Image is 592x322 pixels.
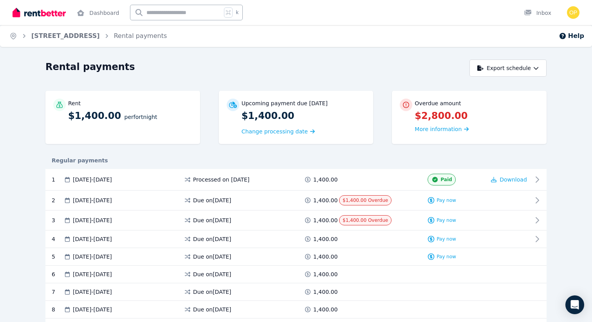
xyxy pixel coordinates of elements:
[52,235,63,243] div: 4
[52,215,63,225] div: 3
[73,270,112,278] span: [DATE] - [DATE]
[313,306,338,313] span: 1,400.00
[73,235,112,243] span: [DATE] - [DATE]
[313,288,338,296] span: 1,400.00
[437,197,456,203] span: Pay now
[193,306,231,313] span: Due on [DATE]
[469,59,547,77] button: Export schedule
[193,253,231,261] span: Due on [DATE]
[313,235,338,243] span: 1,400.00
[125,114,157,120] span: per Fortnight
[313,176,338,183] span: 1,400.00
[524,9,551,17] div: Inbox
[68,99,81,107] p: Rent
[242,110,366,122] p: $1,400.00
[52,306,63,313] div: 8
[491,176,527,183] button: Download
[193,235,231,243] span: Due on [DATE]
[242,128,308,135] span: Change processing date
[313,196,338,204] span: 1,400.00
[52,270,63,278] div: 6
[45,61,135,73] h1: Rental payments
[415,99,461,107] p: Overdue amount
[567,6,579,19] img: Oscar Sanchez Perez
[343,218,388,223] span: $1,400.00 Overdue
[73,288,112,296] span: [DATE] - [DATE]
[415,126,462,132] span: More information
[73,306,112,313] span: [DATE] - [DATE]
[13,7,66,18] img: RentBetter
[343,198,388,203] span: $1,400.00 Overdue
[236,9,238,16] span: k
[437,217,456,223] span: Pay now
[313,216,338,224] span: 1,400.00
[73,216,112,224] span: [DATE] - [DATE]
[73,253,112,261] span: [DATE] - [DATE]
[193,216,231,224] span: Due on [DATE]
[73,176,112,183] span: [DATE] - [DATE]
[52,195,63,205] div: 2
[440,176,452,183] span: Paid
[193,176,249,183] span: Processed on [DATE]
[500,176,527,183] span: Download
[242,128,315,135] a: Change processing date
[73,196,112,204] span: [DATE] - [DATE]
[52,288,63,296] div: 7
[565,295,584,314] div: Open Intercom Messenger
[193,270,231,278] span: Due on [DATE]
[313,270,338,278] span: 1,400.00
[193,196,231,204] span: Due on [DATE]
[114,32,167,40] a: Rental payments
[52,174,63,185] div: 1
[415,110,539,122] p: $2,800.00
[68,110,192,122] p: $1,400.00
[45,157,547,164] div: Regular payments
[52,253,63,261] div: 5
[313,253,338,261] span: 1,400.00
[193,288,231,296] span: Due on [DATE]
[31,32,100,40] a: [STREET_ADDRESS]
[559,31,584,41] button: Help
[242,99,328,107] p: Upcoming payment due [DATE]
[437,236,456,242] span: Pay now
[437,254,456,260] span: Pay now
